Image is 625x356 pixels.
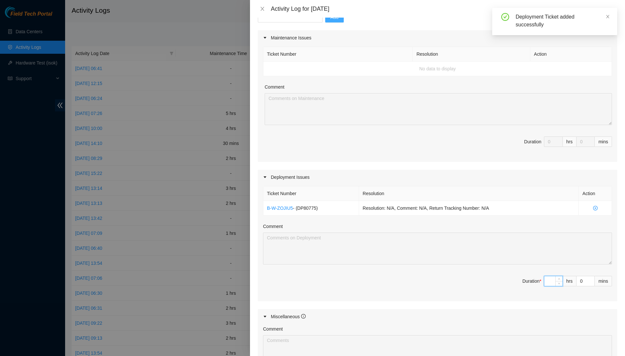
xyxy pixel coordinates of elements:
[258,6,267,12] button: Close
[555,281,562,286] span: Decrease Value
[263,175,267,179] span: caret-right
[605,14,610,19] span: close
[267,206,293,211] a: B-W-ZOJIU5
[557,282,561,286] span: down
[263,186,359,201] th: Ticket Number
[516,13,609,29] div: Deployment Ticket added successfully
[563,136,576,147] div: hrs
[258,30,617,45] div: Maintenance Issues
[595,276,612,286] div: mins
[263,36,267,40] span: caret-right
[265,83,285,91] label: Comment
[530,47,612,62] th: Action
[265,93,612,125] textarea: Comment
[524,138,541,145] div: Duration
[301,314,306,319] span: info-circle
[501,13,509,21] span: check-circle
[263,223,283,230] label: Comment
[263,325,283,333] label: Comment
[263,315,267,319] span: caret-right
[271,5,617,12] div: Activity Log for [DATE]
[579,186,612,201] th: Action
[263,233,612,264] textarea: Comment
[555,276,562,281] span: Increase Value
[563,276,576,286] div: hrs
[413,47,530,62] th: Resolution
[258,170,617,185] div: Deployment Issues
[359,201,579,216] td: Resolution: N/A, Comment: N/A, Return Tracking Number: N/A
[293,206,318,211] span: - ( DP80775 )
[359,186,579,201] th: Resolution
[260,6,265,11] span: close
[258,309,617,324] div: Miscellaneous info-circle
[263,47,413,62] th: Ticket Number
[263,62,612,76] td: No data to display
[582,206,608,210] span: close-circle
[557,277,561,281] span: up
[522,278,541,285] div: Duration
[595,136,612,147] div: mins
[271,313,306,320] div: Miscellaneous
